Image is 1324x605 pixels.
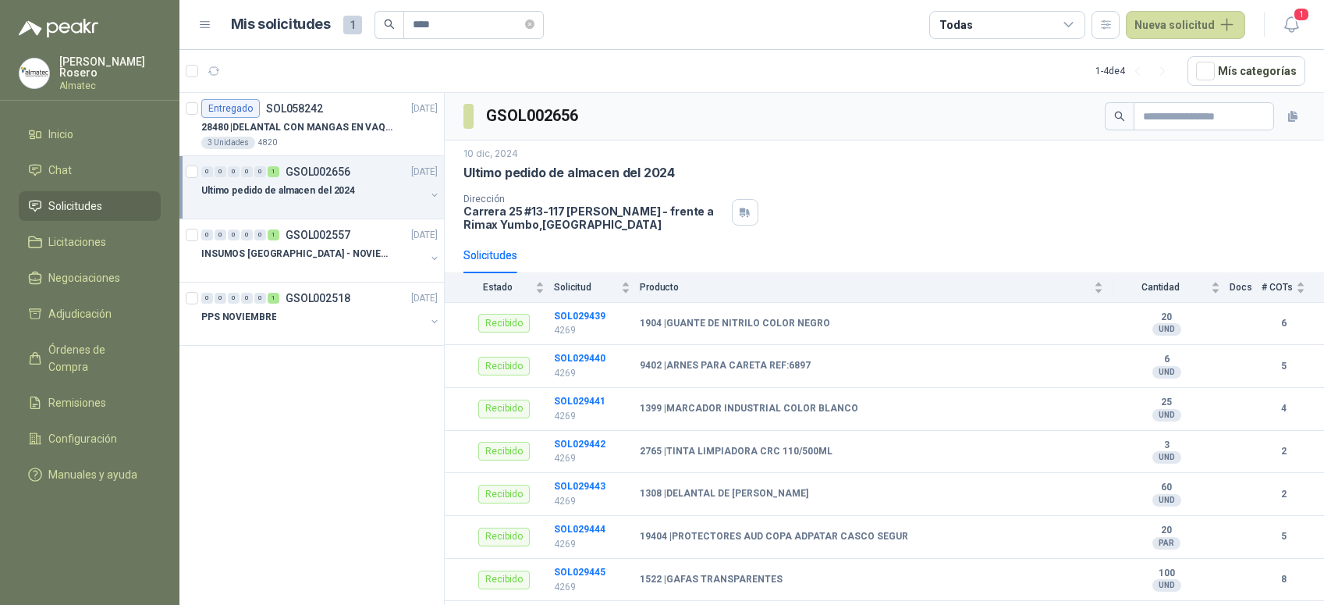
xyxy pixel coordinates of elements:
b: 1904 | GUANTE DE NITRILO COLOR NEGRO [640,318,830,330]
div: UND [1152,494,1181,507]
div: Recibido [478,528,530,546]
span: close-circle [525,17,534,32]
span: # COTs [1262,282,1293,293]
a: SOL029443 [554,481,605,492]
b: 1308 | DELANTAL DE [PERSON_NAME] [640,488,808,500]
b: 2765 | TINTA LIMPIADORA CRC 110/500ML [640,446,832,458]
b: 25 [1113,397,1220,409]
button: Nueva solicitud [1126,11,1245,39]
p: [DATE] [411,101,438,116]
b: 9402 | ARNES PARA CARETA REF:6897 [640,360,811,372]
span: Manuales y ayuda [48,466,137,483]
a: 0 0 0 0 0 1 GSOL002518[DATE] PPS NOVIEMBRE [201,289,441,339]
p: Carrera 25 #13-117 [PERSON_NAME] - frente a Rimax Yumbo , [GEOGRAPHIC_DATA] [463,205,726,231]
b: 3 [1113,440,1220,452]
th: Producto [640,273,1113,302]
span: Producto [640,282,1091,293]
span: Negociaciones [48,269,120,286]
p: 4269 [554,409,630,424]
div: 0 [201,166,213,177]
span: Órdenes de Compra [48,341,146,375]
div: 1 [268,230,279,240]
p: 4269 [554,451,630,466]
h3: GSOL002656 [486,104,580,128]
th: Docs [1230,273,1262,302]
div: 0 [241,166,253,177]
th: # COTs [1262,273,1324,302]
span: Estado [463,282,532,293]
div: Todas [939,16,972,34]
a: Configuración [19,424,161,454]
p: PPS NOVIEMBRE [201,310,276,325]
div: 1 [268,293,279,304]
span: Configuración [48,430,117,447]
p: 28480 | DELANTAL CON MANGAS EN VAQUETA [201,120,396,135]
p: Almatec [59,81,161,91]
div: 0 [201,293,213,304]
p: 4269 [554,537,630,552]
span: Adjudicación [48,305,112,322]
b: SOL029441 [554,396,605,407]
a: Remisiones [19,388,161,418]
p: Ultimo pedido de almacen del 2024 [463,165,675,181]
p: [DATE] [411,291,438,306]
div: 0 [228,293,240,304]
img: Logo peakr [19,19,98,37]
p: GSOL002518 [286,293,350,304]
b: 2 [1262,487,1305,502]
b: SOL029444 [554,524,605,535]
div: 0 [254,293,266,304]
div: UND [1152,579,1181,592]
span: 1 [1293,7,1310,22]
span: Chat [48,162,72,179]
p: [DATE] [411,228,438,243]
span: Cantidad [1113,282,1208,293]
b: 4 [1262,401,1305,416]
div: 0 [215,230,226,240]
div: 0 [228,166,240,177]
a: Chat [19,155,161,185]
div: Solicitudes [463,247,517,264]
th: Cantidad [1113,273,1230,302]
a: Órdenes de Compra [19,335,161,382]
b: 6 [1113,354,1220,366]
div: Recibido [478,357,530,375]
p: 4269 [554,323,630,338]
div: UND [1152,323,1181,336]
div: 0 [241,293,253,304]
b: 20 [1113,525,1220,537]
span: Remisiones [48,394,106,411]
p: INSUMOS [GEOGRAPHIC_DATA] - NOVIEMBRE [201,247,396,262]
span: Solicitudes [48,198,102,215]
a: Licitaciones [19,227,161,257]
span: Licitaciones [48,233,106,251]
p: 4269 [554,494,630,509]
p: 4269 [554,366,630,381]
button: 1 [1277,11,1305,39]
b: 100 [1113,568,1220,580]
div: PAR [1152,537,1180,550]
div: UND [1152,366,1181,379]
a: Adjudicación [19,299,161,329]
span: 1 [343,16,362,34]
div: Recibido [478,442,530,461]
span: Inicio [48,126,73,143]
b: 60 [1113,482,1220,494]
a: SOL029445 [554,567,605,578]
p: [PERSON_NAME] Rosero [59,56,161,78]
span: close-circle [525,20,534,29]
a: SOL029439 [554,311,605,322]
div: Recibido [478,314,530,333]
p: 10 dic, 2024 [463,147,518,162]
a: SOL029442 [554,439,605,450]
b: 1399 | MARCADOR INDUSTRIAL COLOR BLANCO [640,403,858,415]
b: 2 [1262,444,1305,459]
b: 19404 | PROTECTORES AUD COPA ADPATAR CASCO SEGUR [640,531,908,543]
button: Mís categorías [1187,56,1305,86]
div: 0 [215,293,226,304]
div: UND [1152,451,1181,464]
p: 4269 [554,580,630,595]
